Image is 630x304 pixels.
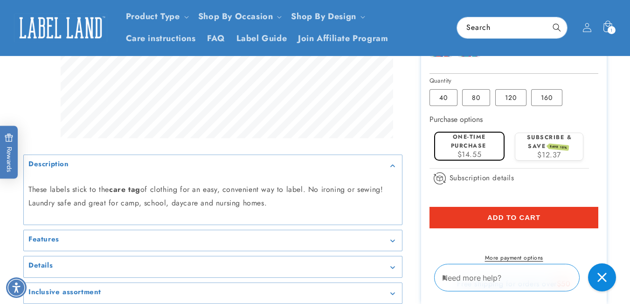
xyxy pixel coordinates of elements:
h2: Details [28,262,53,271]
span: $14.55 [457,149,482,160]
h2: Features [28,235,59,244]
a: Join Affiliate Program [292,28,394,49]
img: Label Land [14,13,107,42]
div: Free shipping for orders over [429,279,599,289]
summary: Details [24,257,402,278]
strong: care tag [109,184,140,195]
summary: Product Type [120,6,193,28]
a: Product Type [126,10,180,22]
span: Shop By Occasion [198,11,273,22]
label: 40 [429,89,457,106]
p: These labels stick to the of clothing for an easy, convenient way to label. No ironing or sewing!... [28,184,397,211]
span: Subscription details [450,172,514,184]
label: 120 [495,89,526,106]
a: Shop By Design [291,10,356,22]
h2: Description [28,160,69,169]
iframe: Gorgias Floating Chat [434,260,621,295]
span: 1 [610,26,613,34]
button: Search [547,17,567,38]
a: Label Land [11,10,111,46]
a: Label Guide [231,28,293,49]
span: Care instructions [126,33,196,44]
div: Accessibility Menu [6,277,27,298]
span: Rewards [5,133,14,172]
summary: Shop By Design [285,6,368,28]
h2: Inclusive assortment [28,288,101,297]
summary: Features [24,230,402,251]
legend: Quantity [429,76,453,85]
span: SAVE 15% [548,144,569,151]
a: FAQ [201,28,231,49]
label: Subscribe & save [527,133,572,150]
span: $12.37 [537,149,561,160]
summary: Inclusive assortment [24,283,402,304]
summary: Description [24,155,402,176]
span: FAQ [207,33,225,44]
a: More payment options [429,254,599,262]
label: Purchase options [429,114,483,125]
a: Care instructions [120,28,201,49]
span: Join Affiliate Program [298,33,388,44]
label: One-time purchase [451,133,486,150]
label: 160 [531,89,562,106]
span: Label Guide [236,33,287,44]
button: Add to cart [429,207,599,228]
label: 80 [462,89,490,106]
summary: Shop By Occasion [193,6,286,28]
span: Add to cart [487,213,540,222]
